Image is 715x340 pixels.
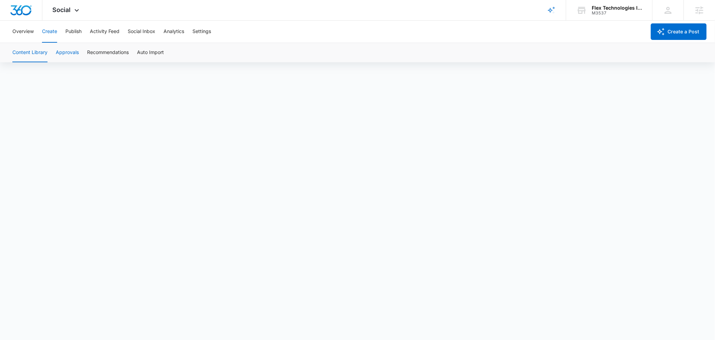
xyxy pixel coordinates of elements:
[592,11,642,15] div: account id
[90,21,119,43] button: Activity Feed
[56,43,79,62] button: Approvals
[65,21,82,43] button: Publish
[592,5,642,11] div: account name
[192,21,211,43] button: Settings
[137,43,164,62] button: Auto Import
[12,21,34,43] button: Overview
[164,21,184,43] button: Analytics
[42,21,57,43] button: Create
[12,43,48,62] button: Content Library
[128,21,155,43] button: Social Inbox
[87,43,129,62] button: Recommendations
[651,23,707,40] button: Create a Post
[53,6,71,13] span: Social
